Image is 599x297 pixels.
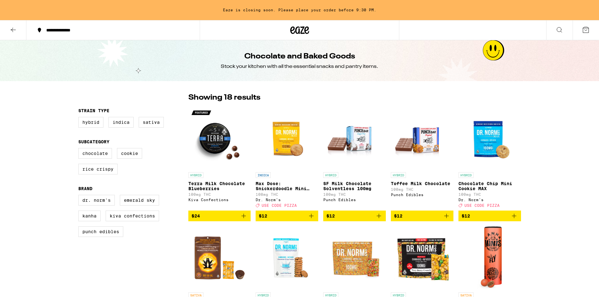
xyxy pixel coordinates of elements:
[78,226,123,237] label: Punch Edibles
[78,164,118,174] label: Rice Crispy
[256,192,318,196] p: 108mg THC
[256,106,318,211] a: Open page for Max Dose: Snickerdoodle Mini Cookie - Indica from Dr. Norm's
[326,213,335,218] span: $12
[391,193,453,197] div: Punch Edibles
[108,117,134,128] label: Indica
[391,106,453,211] a: Open page for Toffee Milk Chocolate from Punch Edibles
[323,198,386,202] div: Punch Edibles
[458,172,474,178] p: HYBRID
[458,211,521,221] button: Add to bag
[256,181,318,191] p: Max Dose: Snickerdoodle Mini Cookie - Indica
[323,226,386,289] img: Dr. Norm's - Fruity Crispy Rice Bar
[458,192,521,196] p: 100mg THC
[78,195,115,206] label: Dr. Norm's
[78,186,92,191] legend: Brand
[78,139,109,144] legend: Subcategory
[188,172,203,178] p: HYBRID
[256,226,318,289] img: Dr. Norm's - Chocolate Chip Cookie 10-Pack
[259,213,267,218] span: $12
[458,106,521,169] img: Dr. Norm's - Chocolate Chip Mini Cookie MAX
[458,106,521,211] a: Open page for Chocolate Chip Mini Cookie MAX from Dr. Norm's
[323,181,386,191] p: SF Milk Chocolate Solventless 100mg
[391,211,453,221] button: Add to bag
[106,211,159,221] label: Kiva Confections
[188,192,251,196] p: 100mg THC
[78,108,109,113] legend: Strain Type
[244,51,355,62] h1: Chocolate and Baked Goods
[139,117,164,128] label: Sativa
[256,198,318,202] div: Dr. Norm's
[188,92,260,103] p: Showing 18 results
[188,198,251,202] div: Kiva Confections
[188,106,251,169] img: Kiva Confections - Terra Milk Chocolate Blueberries
[188,106,251,211] a: Open page for Terra Milk Chocolate Blueberries from Kiva Confections
[262,203,297,207] span: USE CODE PIZZA
[391,172,406,178] p: HYBRID
[256,211,318,221] button: Add to bag
[464,203,500,207] span: USE CODE PIZZA
[78,211,101,221] label: Kanha
[462,213,470,218] span: $12
[120,195,159,206] label: Emerald Sky
[323,211,386,221] button: Add to bag
[394,213,402,218] span: $12
[221,63,378,70] div: Stock your kitchen with all the essential snacks and pantry items.
[191,213,200,218] span: $24
[188,226,251,289] img: Emerald Sky - Sativa Peanut Butter Cups 10-Pack
[78,117,103,128] label: Hybrid
[117,148,142,159] label: Cookie
[323,192,386,196] p: 100mg THC
[458,181,521,191] p: Chocolate Chip Mini Cookie MAX
[323,106,386,211] a: Open page for SF Milk Chocolate Solventless 100mg from Punch Edibles
[458,198,521,202] div: Dr. Norm's
[256,106,318,169] img: Dr. Norm's - Max Dose: Snickerdoodle Mini Cookie - Indica
[323,172,338,178] p: HYBRID
[391,187,453,191] p: 100mg THC
[78,148,112,159] label: Chocolate
[391,226,453,289] img: Dr. Norm's - Very Berry Crunch Rice Crispy Treat
[188,181,251,191] p: Terra Milk Chocolate Blueberries
[256,172,271,178] p: INDICA
[188,211,251,221] button: Add to bag
[477,226,502,289] img: Kanha - Fly Minis Nano Chocolate Bites
[391,181,453,186] p: Toffee Milk Chocolate
[391,106,453,169] img: Punch Edibles - Toffee Milk Chocolate
[323,106,386,169] img: Punch Edibles - SF Milk Chocolate Solventless 100mg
